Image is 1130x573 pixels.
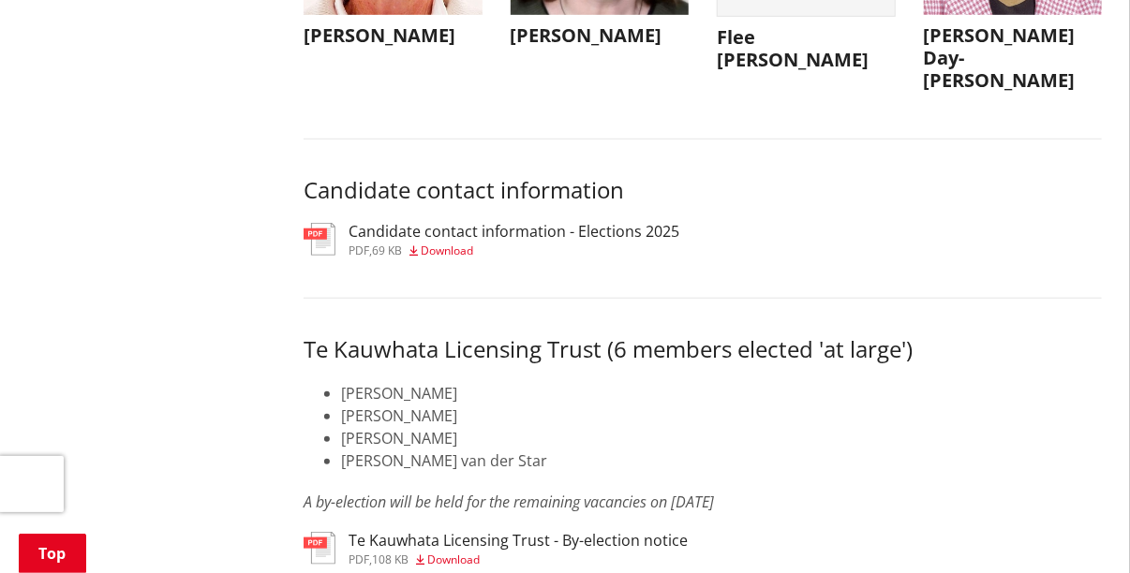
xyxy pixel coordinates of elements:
[19,534,86,573] a: Top
[341,427,1102,449] li: [PERSON_NAME]
[372,242,402,258] span: 69 KB
[349,532,688,550] h3: Te Kauwhata Licensing Trust - By-election notice
[304,177,1102,204] h3: Candidate contact information
[341,382,1102,404] li: [PERSON_NAME]
[717,26,896,71] h3: Flee [PERSON_NAME]
[349,242,369,258] span: pdf
[924,24,1103,92] h3: [PERSON_NAME] Day-[PERSON_NAME]
[304,24,483,47] h3: [PERSON_NAME]
[349,245,679,257] div: ,
[421,242,473,258] span: Download
[1044,494,1111,562] iframe: Messenger Launcher
[341,404,1102,427] li: [PERSON_NAME]
[349,554,688,566] div: ,
[511,24,690,47] h3: [PERSON_NAME]
[304,492,714,512] em: A by-election will be held for the remaining vacancies on [DATE]
[304,532,688,566] a: Te Kauwhata Licensing Trust - By-election notice pdf,108 KB Download
[304,336,1102,363] h3: Te Kauwhata Licensing Trust (6 members elected 'at large')
[372,551,409,567] span: 108 KB
[341,449,1102,472] li: [PERSON_NAME] van der Star
[349,551,369,567] span: pdf
[304,223,335,256] img: document-pdf.svg
[349,223,679,241] h3: Candidate contact information - Elections 2025
[304,532,335,565] img: document-pdf.svg
[304,223,679,257] a: Candidate contact information - Elections 2025 pdf,69 KB Download
[427,551,480,567] span: Download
